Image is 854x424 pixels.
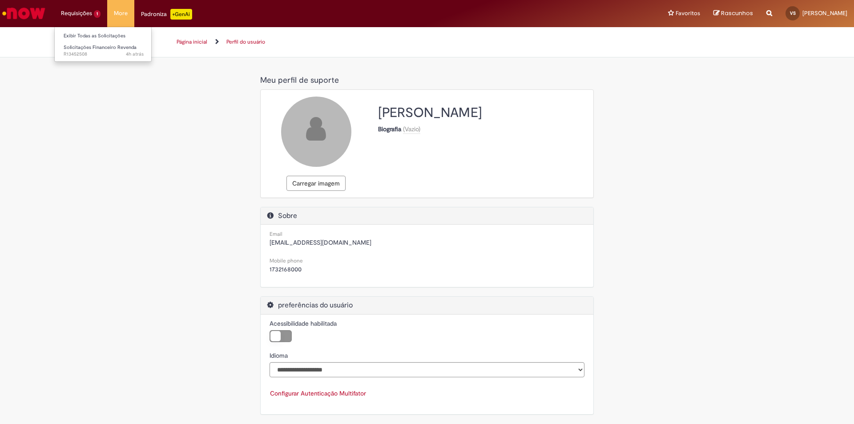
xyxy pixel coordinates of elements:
h2: Sobre [267,212,587,220]
span: More [114,9,128,18]
span: Favoritos [676,9,700,18]
span: [PERSON_NAME] [802,9,847,17]
div: Padroniza [141,9,192,20]
a: Exibir Todas as Solicitações [55,31,153,41]
time: 27/08/2025 13:44:07 [126,51,144,57]
button: Carregar imagem [286,176,346,191]
span: [EMAIL_ADDRESS][DOMAIN_NAME] [270,238,371,246]
span: Rascunhos [721,9,753,17]
span: VS [790,10,796,16]
img: ServiceNow [1,4,47,22]
h2: preferências do usuário [267,301,587,310]
span: 1732168000 [270,265,302,273]
p: +GenAi [170,9,192,20]
span: Meu perfil de suporte [260,75,339,85]
span: Biografia - (Vazio) - Pressione enter para editar [403,125,420,133]
a: Aberto R13452508 : Solicitações Financeiro Revenda [55,43,153,59]
span: 4h atrás [126,51,144,57]
ul: Requisições [54,27,152,62]
small: Email [270,230,282,238]
span: Solicitações Financeiro Revenda [64,44,137,51]
ul: Trilhas de página [173,34,507,50]
label: Idioma [270,351,288,360]
small: Mobile phone [270,257,303,264]
label: Acessibilidade habilitada [270,319,337,328]
a: Rascunhos [713,9,753,18]
a: Perfil do usuário [226,38,265,45]
a: Página inicial [177,38,207,45]
strong: Biografia [378,125,403,133]
h2: [PERSON_NAME] [378,105,587,120]
span: Requisições [61,9,92,18]
button: Configurar Autenticação Multifator [270,386,367,401]
span: 1 [94,10,101,18]
span: (Vazio) [403,125,420,133]
span: R13452508 [64,51,144,58]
